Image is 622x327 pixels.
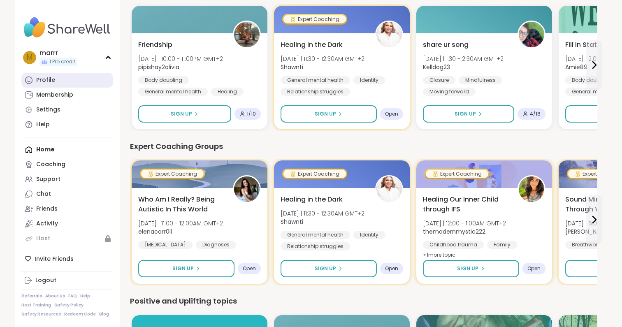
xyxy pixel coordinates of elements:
img: Shawnti [376,22,402,47]
a: Redeem Code [64,311,96,317]
a: Coaching [21,157,113,172]
span: Sign Up [457,265,478,272]
div: Identity [353,231,385,239]
img: themodernmystic222 [519,176,544,202]
img: Shawnti [376,176,402,202]
a: Profile [21,73,113,88]
div: Identity [353,76,385,84]
div: Expert Coaching [141,170,204,178]
span: m [27,52,32,63]
a: Help [80,293,90,299]
span: Friendship [138,40,172,50]
a: Host [21,231,113,246]
div: General mental health [281,76,350,84]
span: Open [243,265,256,272]
div: Healing [211,88,244,96]
span: Healing in the Dark [281,40,343,50]
button: Sign Up [281,105,377,123]
div: Coaching [36,160,65,169]
div: Positive and Uplifting topics [130,295,597,307]
span: 1 / 10 [247,111,256,117]
span: share ur song [423,40,469,50]
div: Help [36,121,50,129]
span: [DATE] | 11:00 - 12:00AM GMT+2 [138,219,223,227]
a: Safety Resources [21,311,61,317]
div: Childhood trauma [423,241,484,249]
a: About Us [45,293,65,299]
div: Expert Coaching [283,15,346,23]
div: Breathwork [565,241,606,249]
span: Sign Up [455,110,476,118]
div: Body doubling [565,76,616,84]
span: Open [385,111,398,117]
span: Who Am I Really? Being Autistic In This World [138,195,224,214]
div: [MEDICAL_DATA] [138,241,193,249]
div: Expert Coaching [283,170,346,178]
div: Expert Coaching [426,170,488,178]
span: Sign Up [315,110,336,118]
div: Body doubling [138,76,189,84]
div: Support [36,175,60,183]
b: elenacarr0ll [138,227,172,236]
div: Mindfulness [459,76,502,84]
button: Sign Up [281,260,377,277]
b: pipishay2olivia [138,63,179,71]
a: Host Training [21,302,51,308]
div: General mental health [281,231,350,239]
a: Friends [21,202,113,216]
button: Sign Up [138,260,234,277]
b: themodernmystic222 [423,227,485,236]
span: Healing Our Inner Child through IFS [423,195,508,214]
span: Sign Up [315,265,336,272]
div: Profile [36,76,55,84]
img: pipishay2olivia [234,22,260,47]
div: Expert Coaching Groups [130,141,597,152]
b: Shawnti [281,218,303,226]
a: Help [21,117,113,132]
span: Fill in Station 🚉 [565,40,617,50]
span: Open [527,265,541,272]
span: Open [385,265,398,272]
span: [DATE] | 11:30 - 12:30AM GMT+2 [281,55,364,63]
div: Activity [36,220,58,228]
a: Chat [21,187,113,202]
div: Host [36,234,50,243]
div: Logout [35,276,56,285]
div: Relationship struggles [281,242,350,250]
a: Membership [21,88,113,102]
div: Friends [36,205,58,213]
div: Chat [36,190,51,198]
span: [DATE] | 11:30 - 12:30AM GMT+2 [281,209,364,218]
span: [DATE] | 12:00 - 1:00AM GMT+2 [423,219,506,227]
div: Settings [36,106,60,114]
b: Kelldog23 [423,63,450,71]
a: Logout [21,273,113,288]
span: [DATE] | 1:30 - 2:30AM GMT+2 [423,55,504,63]
a: Referrals [21,293,42,299]
div: Family [487,241,517,249]
button: Sign Up [423,105,514,123]
img: ShareWell Nav Logo [21,13,113,42]
div: Closure [423,76,455,84]
button: Sign Up [423,260,519,277]
span: 4 / 16 [530,111,541,117]
a: Blog [99,311,109,317]
img: elenacarr0ll [234,176,260,202]
a: Activity [21,216,113,231]
div: Close Step [608,3,619,14]
b: [PERSON_NAME] [565,227,610,236]
span: [DATE] | 10:00 - 11:00PM GMT+2 [138,55,223,63]
div: Invite Friends [21,251,113,266]
a: Safety Policy [54,302,84,308]
div: General mental health [138,88,208,96]
div: marrr [39,49,77,58]
span: Sign Up [171,110,192,118]
div: Moving forward [423,88,476,96]
button: Sign Up [138,105,231,123]
b: Amie89 [565,63,587,71]
b: Shawnti [281,63,303,71]
span: Sign Up [172,265,194,272]
div: Diagnoses [196,241,236,249]
img: Kelldog23 [519,22,544,47]
div: Membership [36,91,73,99]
